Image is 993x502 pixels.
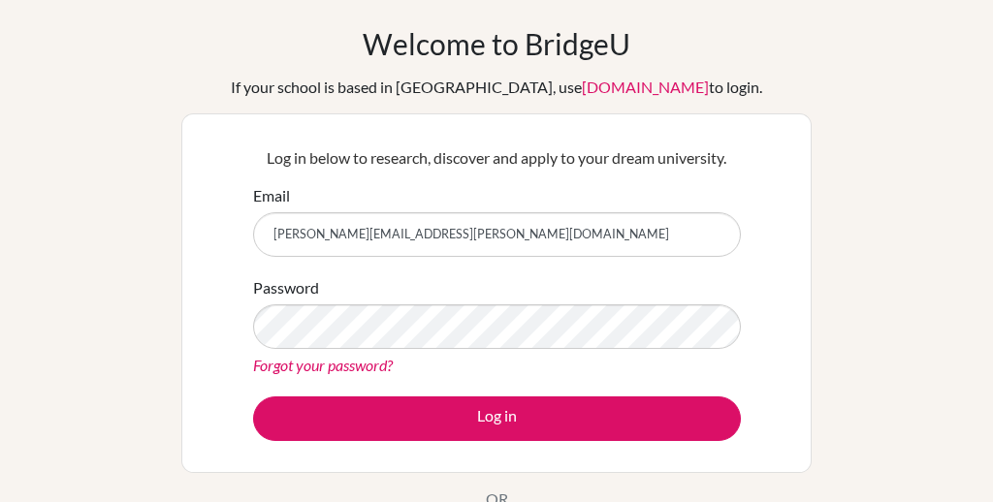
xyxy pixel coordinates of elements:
[582,78,709,96] a: [DOMAIN_NAME]
[253,396,741,441] button: Log in
[253,276,319,299] label: Password
[253,184,290,207] label: Email
[253,146,741,170] p: Log in below to research, discover and apply to your dream university.
[253,356,393,374] a: Forgot your password?
[231,76,762,99] div: If your school is based in [GEOGRAPHIC_DATA], use to login.
[363,26,630,61] h1: Welcome to BridgeU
